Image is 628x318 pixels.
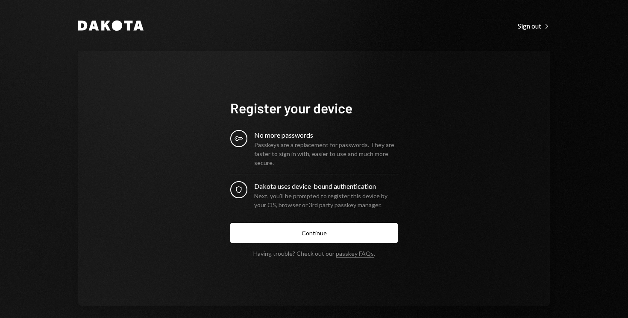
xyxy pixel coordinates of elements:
div: No more passwords [254,130,398,140]
a: passkey FAQs [336,250,374,258]
div: Next, you’ll be prompted to register this device by your OS, browser or 3rd party passkey manager. [254,191,398,209]
h1: Register your device [230,99,398,116]
div: Sign out [518,22,550,30]
a: Sign out [518,21,550,30]
button: Continue [230,223,398,243]
div: Having trouble? Check out our . [253,250,375,257]
div: Passkeys are a replacement for passwords. They are faster to sign in with, easier to use and much... [254,140,398,167]
div: Dakota uses device-bound authentication [254,181,398,191]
